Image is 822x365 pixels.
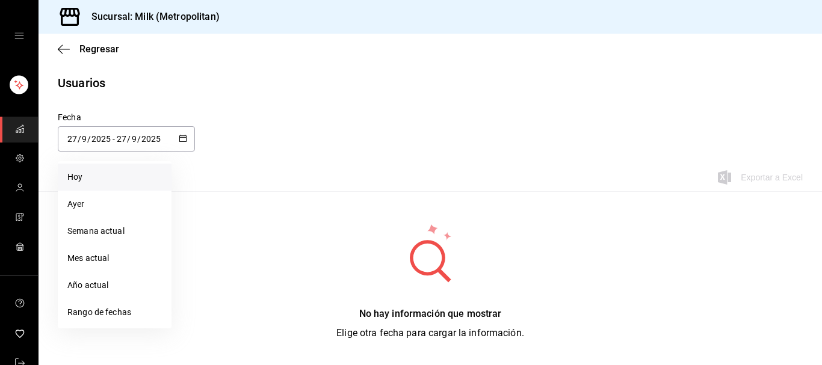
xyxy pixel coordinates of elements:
[58,111,195,124] div: Fecha
[137,134,141,144] span: /
[87,134,91,144] span: /
[67,134,78,144] input: Day
[58,218,172,245] li: Semana actual
[58,299,172,326] li: Rango de fechas
[58,43,119,55] button: Regresar
[58,191,172,218] li: Ayer
[116,134,127,144] input: Day
[14,31,24,41] button: open drawer
[81,134,87,144] input: Month
[58,74,105,92] div: Usuarios
[58,272,172,299] li: Año actual
[58,245,172,272] li: Mes actual
[336,327,524,339] span: Elige otra fecha para cargar la información.
[336,307,524,321] div: No hay información que mostrar
[82,10,220,24] h3: Sucursal: Milk (Metropolitan)
[79,43,119,55] span: Regresar
[91,134,111,144] input: Year
[78,134,81,144] span: /
[113,134,115,144] span: -
[58,164,172,191] li: Hoy
[131,134,137,144] input: Month
[141,134,161,144] input: Year
[127,134,131,144] span: /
